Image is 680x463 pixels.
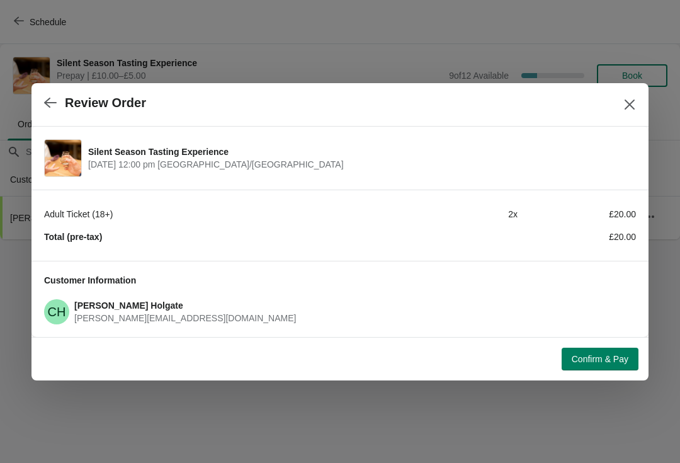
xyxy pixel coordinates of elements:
div: Adult Ticket (18+) [44,208,399,220]
text: CH [48,305,66,319]
strong: Total (pre-tax) [44,232,102,242]
div: £20.00 [518,208,636,220]
img: Silent Season Tasting Experience | | August 21 | 12:00 pm Europe/London [45,140,81,176]
span: Chris [44,299,69,324]
span: Confirm & Pay [572,354,628,364]
div: £20.00 [518,231,636,243]
h2: Review Order [65,96,146,110]
span: Customer Information [44,275,136,285]
button: Close [618,93,641,116]
span: [PERSON_NAME] Holgate [74,300,183,311]
span: Silent Season Tasting Experience [88,146,630,158]
div: 2 x [399,208,518,220]
span: [PERSON_NAME][EMAIL_ADDRESS][DOMAIN_NAME] [74,313,296,323]
span: [DATE] 12:00 pm [GEOGRAPHIC_DATA]/[GEOGRAPHIC_DATA] [88,158,630,171]
button: Confirm & Pay [562,348,638,370]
